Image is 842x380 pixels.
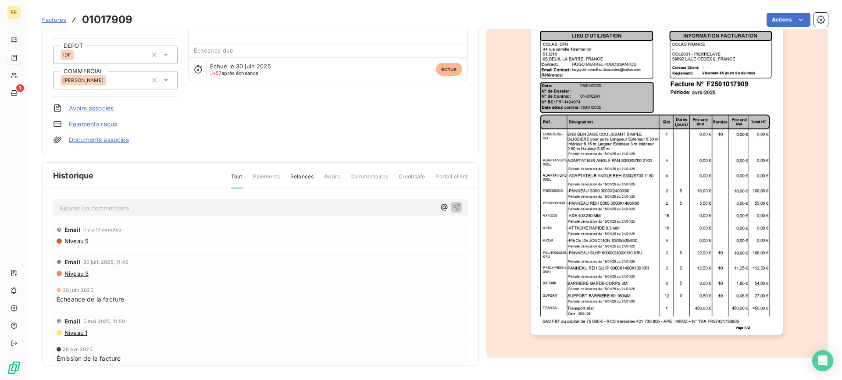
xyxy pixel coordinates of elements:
a: Paiements reçus [69,120,117,128]
div: Open Intercom Messenger [812,350,833,371]
span: 1 [16,84,24,92]
span: Tout [231,173,243,188]
span: Échéance de la facture [57,295,124,304]
span: Échue le 30 juin 2025 [210,63,271,70]
img: Logo LeanPay [7,361,21,375]
span: Portail client [435,173,467,188]
span: Relances [290,173,314,188]
span: il y a 17 minutes [83,227,121,232]
span: Échéance due [194,47,234,54]
span: Email [64,318,81,325]
span: Niveau 1 [64,329,87,336]
a: Factures [42,15,66,24]
span: Email [64,226,81,233]
span: Email [64,259,81,266]
span: Avoirs [324,173,340,188]
span: 30 juin 2025 [63,288,93,293]
span: échue [436,63,462,76]
span: 30 juil. 2025, 11:46 [83,259,128,265]
h3: 01017909 [82,12,132,28]
span: 5 mai 2025, 11:50 [83,319,125,324]
span: Niveau 3 [64,270,89,277]
div: FB [7,5,21,19]
a: 1 [7,86,21,100]
span: Paiements [253,173,280,188]
span: Commentaires [350,173,388,188]
span: 28 avr. 2025 [63,347,93,352]
span: [PERSON_NAME] [63,78,103,83]
span: Émission de la facture [57,354,121,363]
span: après échéance [210,71,259,76]
span: Factures [42,16,66,23]
a: Documents associés [69,135,129,144]
button: Actions [767,13,810,27]
span: IDF [63,52,71,57]
span: Historique [53,170,94,181]
a: Avoirs associés [69,104,114,113]
span: Niveau 5 [64,238,89,245]
span: Creditsafe [399,173,425,188]
span: J+57 [210,70,222,76]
